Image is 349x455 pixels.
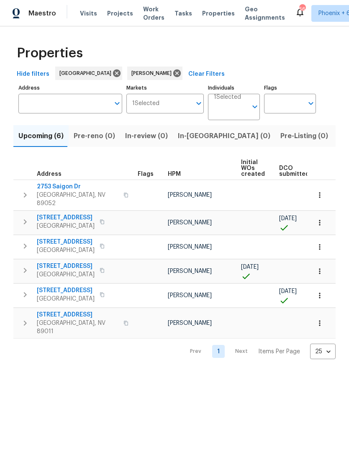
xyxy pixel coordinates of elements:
[59,69,115,77] span: [GEOGRAPHIC_DATA]
[37,238,95,246] span: [STREET_ADDRESS]
[241,159,265,177] span: Initial WOs created
[37,262,95,270] span: [STREET_ADDRESS]
[37,286,95,295] span: [STREET_ADDRESS]
[126,85,204,90] label: Markets
[37,191,118,208] span: [GEOGRAPHIC_DATA], NV 89052
[17,49,83,57] span: Properties
[168,171,181,177] span: HPM
[188,69,225,80] span: Clear Filters
[299,5,305,13] div: 56
[37,183,118,191] span: 2753 Saigon Dr
[202,9,235,18] span: Properties
[245,5,285,22] span: Geo Assignments
[280,130,328,142] span: Pre-Listing (0)
[168,220,212,226] span: [PERSON_NAME]
[193,98,205,109] button: Open
[168,320,212,326] span: [PERSON_NAME]
[143,5,164,22] span: Work Orders
[132,100,159,107] span: 1 Selected
[182,344,336,359] nav: Pagination Navigation
[131,69,175,77] span: [PERSON_NAME]
[168,192,212,198] span: [PERSON_NAME]
[37,222,95,230] span: [GEOGRAPHIC_DATA]
[37,213,95,222] span: [STREET_ADDRESS]
[37,270,95,279] span: [GEOGRAPHIC_DATA]
[168,293,212,298] span: [PERSON_NAME]
[249,101,261,113] button: Open
[258,347,300,356] p: Items Per Page
[80,9,97,18] span: Visits
[111,98,123,109] button: Open
[305,98,317,109] button: Open
[279,288,297,294] span: [DATE]
[37,319,118,336] span: [GEOGRAPHIC_DATA], NV 89011
[17,69,49,80] span: Hide filters
[125,130,168,142] span: In-review (0)
[168,244,212,250] span: [PERSON_NAME]
[310,341,336,362] div: 25
[178,130,270,142] span: In-[GEOGRAPHIC_DATA] (0)
[214,94,241,101] span: 1 Selected
[185,67,228,82] button: Clear Filters
[168,268,212,274] span: [PERSON_NAME]
[37,311,118,319] span: [STREET_ADDRESS]
[18,130,64,142] span: Upcoming (6)
[138,171,154,177] span: Flags
[279,216,297,221] span: [DATE]
[107,9,133,18] span: Projects
[241,264,259,270] span: [DATE]
[279,165,309,177] span: DCO submitted
[212,345,225,358] a: Goto page 1
[174,10,192,16] span: Tasks
[28,9,56,18] span: Maestro
[127,67,182,80] div: [PERSON_NAME]
[13,67,53,82] button: Hide filters
[37,295,95,303] span: [GEOGRAPHIC_DATA]
[264,85,316,90] label: Flags
[74,130,115,142] span: Pre-reno (0)
[208,85,260,90] label: Individuals
[37,171,62,177] span: Address
[55,67,122,80] div: [GEOGRAPHIC_DATA]
[37,246,95,254] span: [GEOGRAPHIC_DATA]
[18,85,122,90] label: Address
